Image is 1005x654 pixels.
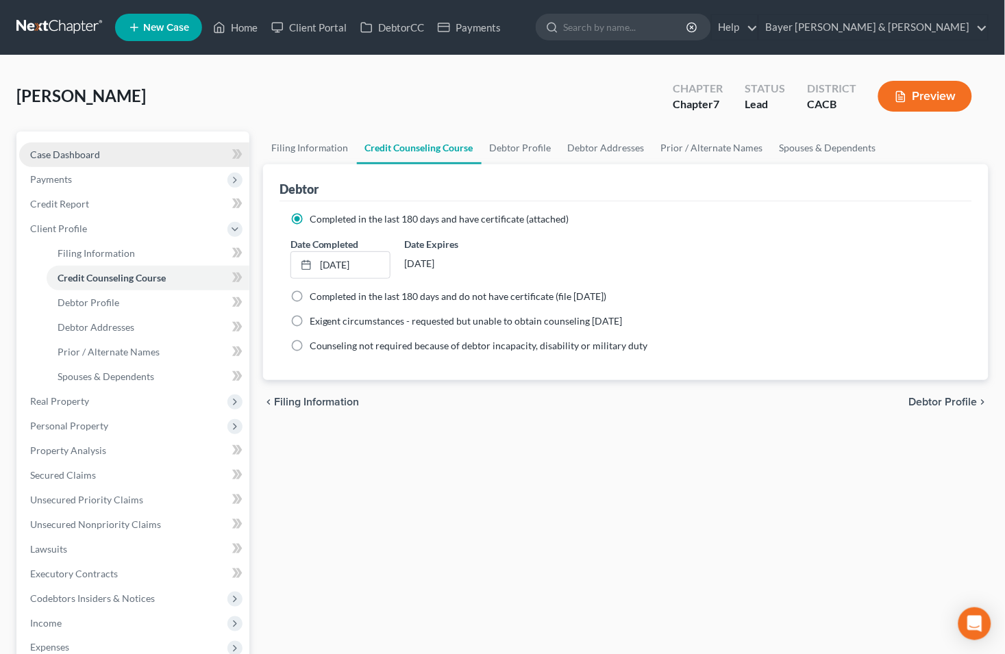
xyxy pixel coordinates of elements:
a: Prior / Alternate Names [47,340,249,364]
a: Secured Claims [19,463,249,488]
a: Filing Information [47,241,249,266]
a: Debtor Profile [47,290,249,315]
a: Debtor Profile [482,131,560,164]
i: chevron_left [263,397,274,407]
span: Completed in the last 180 days and have certificate (attached) [310,213,569,225]
span: Prior / Alternate Names [58,346,160,357]
a: Credit Counseling Course [357,131,482,164]
input: Search by name... [563,14,688,40]
span: Secured Claims [30,469,96,481]
a: Bayer [PERSON_NAME] & [PERSON_NAME] [759,15,988,40]
span: Real Property [30,395,89,407]
span: Spouses & Dependents [58,370,154,382]
span: Lawsuits [30,543,67,555]
span: Debtor Addresses [58,321,134,333]
a: Credit Report [19,192,249,216]
label: Date Completed [290,237,359,251]
a: Payments [431,15,508,40]
span: Codebtors Insiders & Notices [30,592,155,604]
a: Unsecured Priority Claims [19,488,249,512]
div: CACB [807,97,856,112]
a: Debtor Addresses [560,131,653,164]
span: Payments [30,173,72,185]
a: Unsecured Nonpriority Claims [19,512,249,537]
a: Case Dashboard [19,142,249,167]
div: Chapter [673,97,723,112]
a: DebtorCC [353,15,431,40]
div: Lead [745,97,785,112]
a: Help [712,15,758,40]
a: Client Portal [264,15,353,40]
span: Client Profile [30,223,87,234]
div: District [807,81,856,97]
span: 7 [713,97,719,110]
a: Filing Information [263,131,357,164]
span: New Case [143,23,189,33]
a: Spouses & Dependents [47,364,249,389]
span: Executory Contracts [30,568,118,579]
span: Filing Information [274,397,360,407]
div: Debtor [280,181,319,197]
span: Filing Information [58,247,135,259]
div: Status [745,81,785,97]
a: Prior / Alternate Names [653,131,771,164]
span: Exigent circumstances - requested but unable to obtain counseling [DATE] [310,315,623,327]
span: Income [30,617,62,629]
div: Open Intercom Messenger [958,607,991,640]
span: Debtor Profile [909,397,978,407]
i: chevron_right [978,397,989,407]
a: Debtor Addresses [47,315,249,340]
span: Completed in the last 180 days and do not have certificate (file [DATE]) [310,290,607,302]
a: Property Analysis [19,438,249,463]
a: [DATE] [291,252,390,278]
span: [PERSON_NAME] [16,86,146,105]
a: Credit Counseling Course [47,266,249,290]
span: Case Dashboard [30,149,100,160]
label: Date Expires [404,237,505,251]
button: Preview [878,81,972,112]
a: Spouses & Dependents [771,131,884,164]
a: Lawsuits [19,537,249,562]
span: Unsecured Priority Claims [30,494,143,505]
span: Credit Counseling Course [58,272,166,284]
button: chevron_left Filing Information [263,397,360,407]
div: Chapter [673,81,723,97]
span: Credit Report [30,198,89,210]
span: Debtor Profile [58,297,119,308]
div: [DATE] [404,251,505,276]
span: Unsecured Nonpriority Claims [30,518,161,530]
span: Property Analysis [30,444,106,456]
button: Debtor Profile chevron_right [909,397,989,407]
span: Personal Property [30,420,108,431]
a: Executory Contracts [19,562,249,586]
span: Counseling not required because of debtor incapacity, disability or military duty [310,340,648,351]
a: Home [206,15,264,40]
span: Expenses [30,642,69,653]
